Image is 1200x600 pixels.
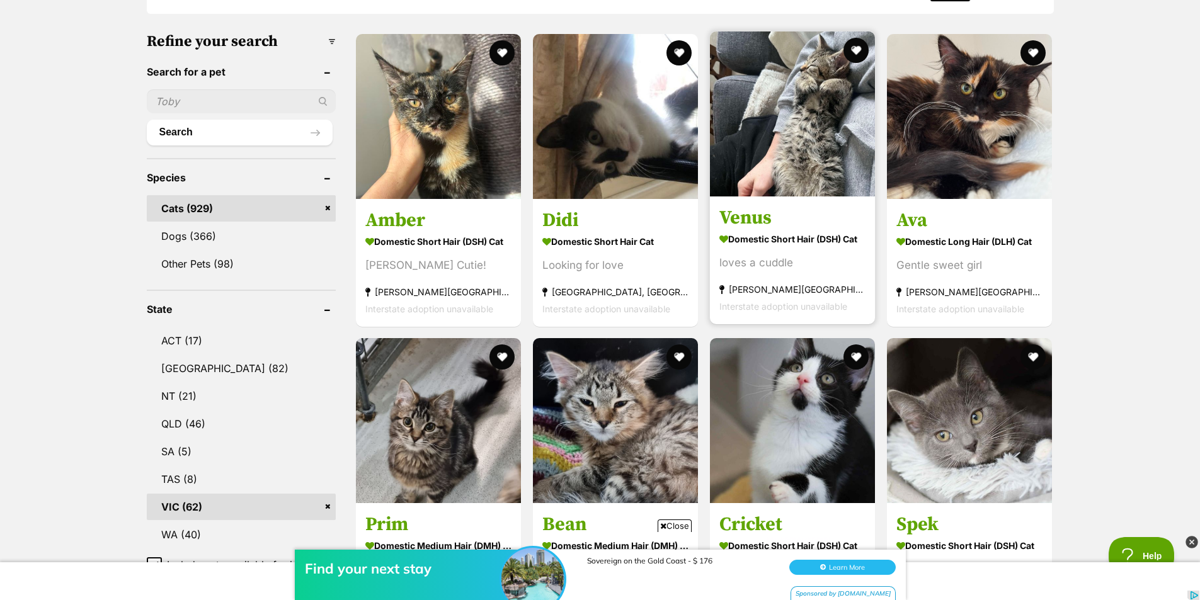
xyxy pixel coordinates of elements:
[887,34,1052,199] img: Ava - Domestic Long Hair (DLH) Cat
[365,208,511,232] h3: Amber
[542,303,670,314] span: Interstate adoption unavailable
[147,410,336,437] a: QLD (46)
[147,120,333,145] button: Search
[658,519,692,532] span: Close
[147,494,336,520] a: VIC (62)
[365,232,511,250] strong: Domestic Short Hair (DSH) Cat
[1186,536,1198,548] img: close_grey_3x.png
[147,355,336,382] a: [GEOGRAPHIC_DATA] (82)
[789,35,896,50] button: Learn More
[896,256,1043,273] div: Gentle sweet girl
[843,344,869,370] button: favourite
[489,344,515,370] button: favourite
[719,254,866,271] div: loves a cuddle
[896,208,1043,232] h3: Ava
[896,303,1024,314] span: Interstate adoption unavailable
[719,300,847,311] span: Interstate adoption unavailable
[501,23,564,86] img: Find your next stay
[710,31,875,196] img: Venus - Domestic Short Hair (DSH) Cat
[147,438,336,465] a: SA (5)
[533,198,698,326] a: Didi Domestic Short Hair Cat Looking for love [GEOGRAPHIC_DATA], [GEOGRAPHIC_DATA] Interstate ado...
[147,223,336,249] a: Dogs (366)
[719,280,866,297] strong: [PERSON_NAME][GEOGRAPHIC_DATA]
[1021,344,1046,370] button: favourite
[843,38,869,63] button: favourite
[710,196,875,324] a: Venus Domestic Short Hair (DSH) Cat loves a cuddle [PERSON_NAME][GEOGRAPHIC_DATA] Interstate adop...
[365,303,493,314] span: Interstate adoption unavailable
[147,251,336,277] a: Other Pets (98)
[887,338,1052,503] img: Spek - Domestic Short Hair (DSH) Cat
[305,35,506,53] div: Find your next stay
[719,229,866,247] strong: Domestic Short Hair (DSH) Cat
[542,512,689,536] h3: Bean
[666,40,692,65] button: favourite
[147,383,336,409] a: NT (21)
[489,40,515,65] button: favourite
[1021,40,1046,65] button: favourite
[896,512,1043,536] h3: Spek
[542,256,689,273] div: Looking for love
[896,283,1043,300] strong: [PERSON_NAME][GEOGRAPHIC_DATA]
[147,303,336,315] header: State
[587,31,776,41] div: Sovereign on the Gold Coast - $ 176
[896,232,1043,250] strong: Domestic Long Hair (DLH) Cat
[542,208,689,232] h3: Didi
[365,283,511,300] strong: [PERSON_NAME][GEOGRAPHIC_DATA]
[356,338,521,503] img: Prim - Domestic Medium Hair (DMH) Cat
[791,62,896,77] div: Sponsored by [DOMAIN_NAME]
[365,256,511,273] div: [PERSON_NAME] Cutie!
[147,521,336,548] a: WA (40)
[887,198,1052,326] a: Ava Domestic Long Hair (DLH) Cat Gentle sweet girl [PERSON_NAME][GEOGRAPHIC_DATA] Interstate adop...
[533,34,698,199] img: Didi - Domestic Short Hair Cat
[666,344,692,370] button: favourite
[147,466,336,492] a: TAS (8)
[356,198,521,326] a: Amber Domestic Short Hair (DSH) Cat [PERSON_NAME] Cutie! [PERSON_NAME][GEOGRAPHIC_DATA] Interstat...
[542,232,689,250] strong: Domestic Short Hair Cat
[147,89,336,113] input: Toby
[542,283,689,300] strong: [GEOGRAPHIC_DATA], [GEOGRAPHIC_DATA]
[533,338,698,503] img: Bean - Domestic Medium Hair (DMH) Cat
[719,512,866,536] h3: Cricket
[356,34,521,199] img: Amber - Domestic Short Hair (DSH) Cat
[719,205,866,229] h3: Venus
[710,338,875,503] img: Cricket - Domestic Short Hair (DSH) Cat
[147,172,336,183] header: Species
[147,66,336,77] header: Search for a pet
[147,33,336,50] h3: Refine your search
[147,327,336,354] a: ACT (17)
[147,195,336,222] a: Cats (929)
[365,512,511,536] h3: Prim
